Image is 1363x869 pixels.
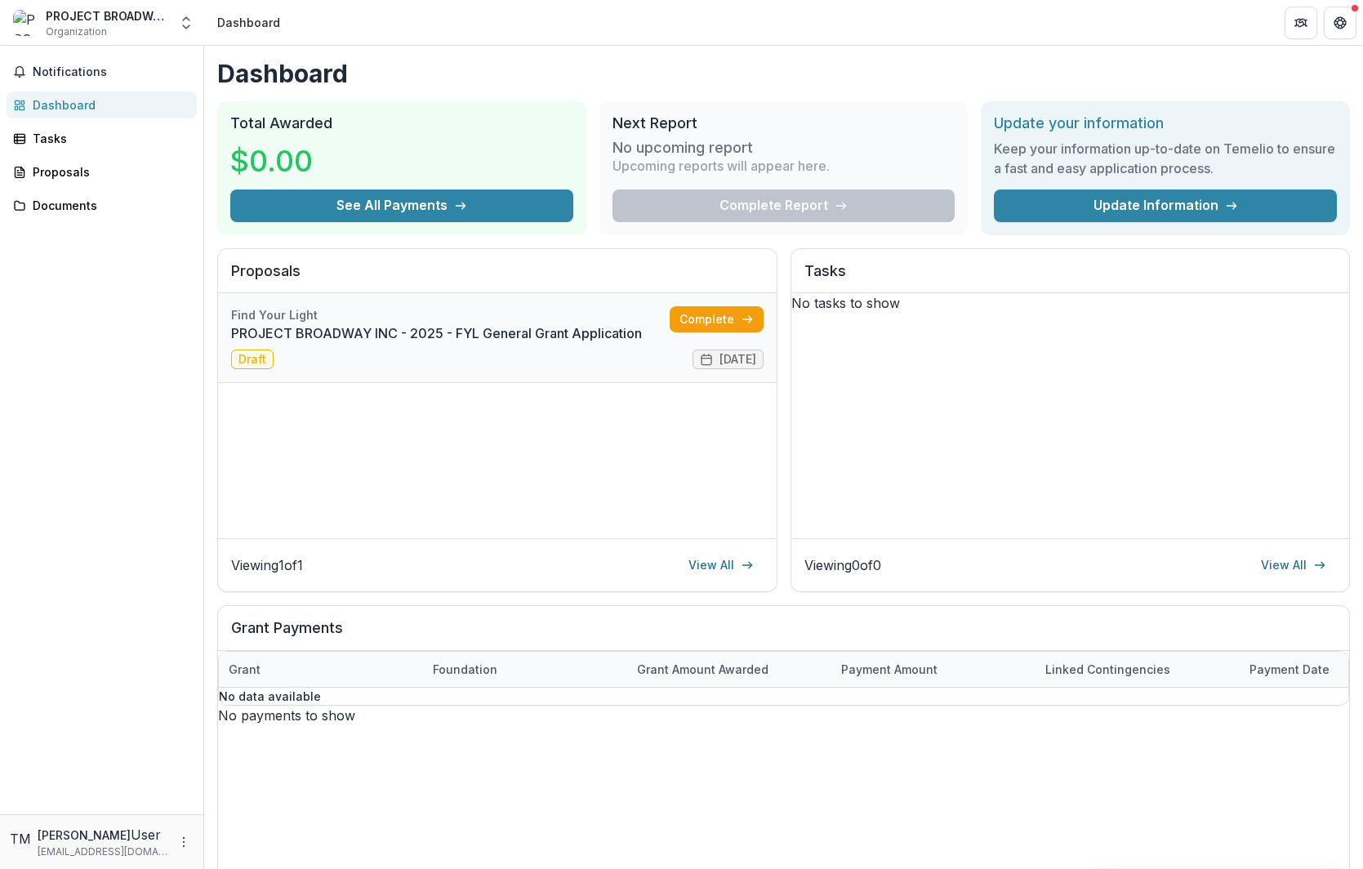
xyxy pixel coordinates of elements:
[1324,7,1356,39] button: Get Help
[627,661,778,678] div: Grant amount awarded
[804,555,881,575] p: Viewing 0 of 0
[1240,661,1339,678] div: Payment date
[791,293,1350,313] p: No tasks to show
[627,652,831,687] div: Grant amount awarded
[13,10,39,36] img: PROJECT BROADWAY INC
[612,156,830,176] p: Upcoming reports will appear here.
[46,7,168,25] div: PROJECT BROADWAY INC
[230,114,573,132] h2: Total Awarded
[423,652,627,687] div: Foundation
[231,555,303,575] p: Viewing 1 of 1
[38,827,131,844] p: [PERSON_NAME]
[219,652,423,687] div: Grant
[994,139,1337,178] h3: Keep your information up-to-date on Temelio to ensure a fast and easy application process.
[38,844,167,859] p: [EMAIL_ADDRESS][DOMAIN_NAME]
[831,661,947,678] div: Payment Amount
[218,706,1349,725] div: No payments to show
[1036,652,1240,687] div: Linked Contingencies
[211,11,287,34] nav: breadcrumb
[131,825,161,844] p: User
[217,14,280,31] div: Dashboard
[175,7,198,39] button: Open entity switcher
[7,59,197,85] button: Notifications
[1036,661,1180,678] div: Linked Contingencies
[994,114,1337,132] h2: Update your information
[231,262,764,293] h2: Proposals
[217,59,1350,88] h1: Dashboard
[230,139,313,183] h3: $0.00
[7,91,197,118] a: Dashboard
[33,197,184,214] div: Documents
[804,262,1337,293] h2: Tasks
[994,189,1337,222] a: Update Information
[231,323,670,343] a: PROJECT BROADWAY INC - 2025 - FYL General Grant Application
[679,552,764,578] a: View All
[612,114,955,132] h2: Next Report
[219,688,1348,705] p: No data available
[219,661,270,678] div: Grant
[7,192,197,219] a: Documents
[1251,552,1336,578] a: View All
[33,65,190,79] span: Notifications
[46,25,107,39] span: Organization
[33,163,184,180] div: Proposals
[33,130,184,147] div: Tasks
[33,96,184,114] div: Dashboard
[612,139,753,157] h3: No upcoming report
[7,125,197,152] a: Tasks
[831,652,1036,687] div: Payment Amount
[1285,7,1317,39] button: Partners
[231,619,1336,650] h2: Grant Payments
[174,832,194,852] button: More
[670,306,764,332] a: Complete
[7,158,197,185] a: Proposals
[10,829,31,849] div: Tabitha Matthews
[423,661,507,678] div: Foundation
[230,189,573,222] button: See All Payments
